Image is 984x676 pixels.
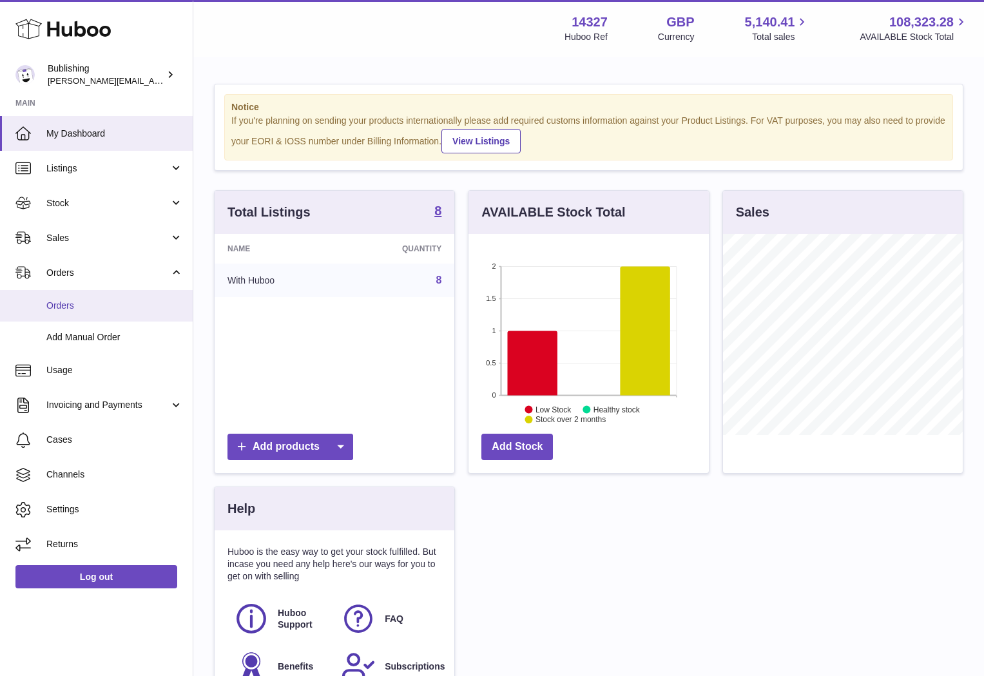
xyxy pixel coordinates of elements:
[46,162,169,175] span: Listings
[46,197,169,209] span: Stock
[658,31,695,43] div: Currency
[860,14,969,43] a: 108,323.28 AVAILABLE Stock Total
[535,405,572,414] text: Low Stock
[736,204,769,221] h3: Sales
[215,264,341,297] td: With Huboo
[231,101,946,113] strong: Notice
[745,14,795,31] span: 5,140.41
[227,204,311,221] h3: Total Listings
[231,115,946,153] div: If you're planning on sending your products internationally please add required customs informati...
[535,415,606,424] text: Stock over 2 months
[385,613,403,625] span: FAQ
[46,267,169,279] span: Orders
[46,538,183,550] span: Returns
[46,128,183,140] span: My Dashboard
[227,546,441,583] p: Huboo is the easy way to get your stock fulfilled. But incase you need any help here's our ways f...
[860,31,969,43] span: AVAILABLE Stock Total
[278,607,327,632] span: Huboo Support
[48,75,258,86] span: [PERSON_NAME][EMAIL_ADDRESS][DOMAIN_NAME]
[666,14,694,31] strong: GBP
[46,232,169,244] span: Sales
[341,234,454,264] th: Quantity
[46,434,183,446] span: Cases
[15,565,177,588] a: Log out
[434,204,441,217] strong: 8
[889,14,954,31] span: 108,323.28
[341,601,435,636] a: FAQ
[492,262,496,270] text: 2
[481,434,553,460] a: Add Stock
[492,391,496,399] text: 0
[752,31,809,43] span: Total sales
[564,31,608,43] div: Huboo Ref
[487,359,496,367] text: 0.5
[46,364,183,376] span: Usage
[234,601,328,636] a: Huboo Support
[227,500,255,517] h3: Help
[492,327,496,334] text: 1
[46,300,183,312] span: Orders
[572,14,608,31] strong: 14327
[745,14,810,43] a: 5,140.41 Total sales
[48,63,164,87] div: Bublishing
[434,204,441,220] a: 8
[441,129,521,153] a: View Listings
[46,503,183,516] span: Settings
[215,234,341,264] th: Name
[487,295,496,302] text: 1.5
[385,661,445,673] span: Subscriptions
[436,275,441,285] a: 8
[46,399,169,411] span: Invoicing and Payments
[227,434,353,460] a: Add products
[46,331,183,343] span: Add Manual Order
[481,204,625,221] h3: AVAILABLE Stock Total
[278,661,313,673] span: Benefits
[593,405,641,414] text: Healthy stock
[15,65,35,84] img: hamza@bublishing.com
[46,468,183,481] span: Channels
